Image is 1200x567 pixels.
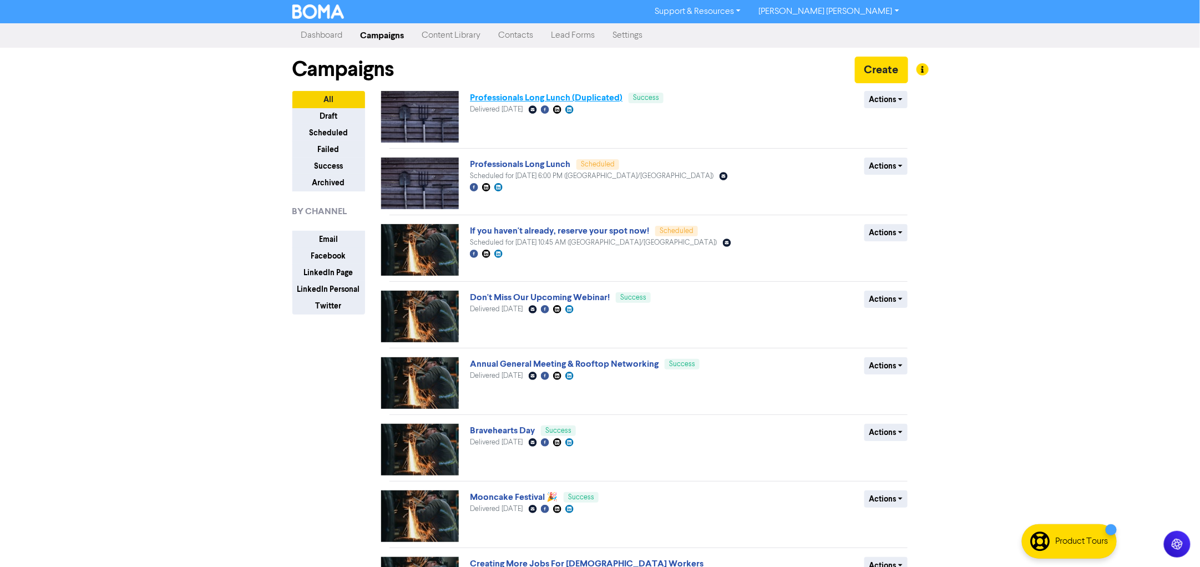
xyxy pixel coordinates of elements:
a: Bravehearts Day [470,425,535,436]
a: Lead Forms [543,24,604,47]
span: BY CHANNEL [292,205,347,218]
img: image_1756973783623.jpg [381,224,459,276]
span: Success [545,427,571,434]
span: Scheduled for [DATE] 6:00 PM ([GEOGRAPHIC_DATA]/[GEOGRAPHIC_DATA]) [470,173,713,180]
a: Mooncake Festival 🎉 [470,492,558,503]
img: image_1756973783623.jpg [381,357,459,409]
span: Delivered [DATE] [470,505,523,513]
img: image_1756973783623.jpg [381,490,459,542]
button: LinkedIn Page [292,264,365,281]
img: BOMA Logo [292,4,345,19]
button: Actions [864,91,908,108]
button: Create [855,57,908,83]
span: Scheduled [660,227,693,235]
button: Actions [864,490,908,508]
button: Scheduled [292,124,365,141]
a: Support & Resources [646,3,750,21]
button: Actions [864,158,908,175]
a: Professionals Long Lunch (Duplicated) [470,92,622,103]
button: Failed [292,141,365,158]
a: Annual General Meeting & Rooftop Networking [470,358,659,369]
button: Twitter [292,297,365,315]
span: Success [620,294,646,301]
img: image_1759300235489.jpg [381,91,459,143]
img: image_1756973783623.jpg [381,424,459,475]
span: Delivered [DATE] [470,106,523,113]
button: LinkedIn Personal [292,281,365,298]
img: image_1756973783623.jpg [381,291,459,342]
a: Settings [604,24,652,47]
a: [PERSON_NAME] [PERSON_NAME] [750,3,908,21]
a: Content Library [413,24,490,47]
span: Delivered [DATE] [470,306,523,313]
a: Don't Miss Our Upcoming Webinar! [470,292,610,303]
button: Actions [864,424,908,441]
img: image_1759300235489.jpg [381,158,459,209]
span: Scheduled for [DATE] 10:45 AM ([GEOGRAPHIC_DATA]/[GEOGRAPHIC_DATA]) [470,239,717,246]
span: Delivered [DATE] [470,372,523,379]
h1: Campaigns [292,57,394,82]
button: Archived [292,174,365,191]
a: If you haven't already, reserve your spot now! [470,225,649,236]
span: Scheduled [581,161,615,168]
button: Success [292,158,365,175]
button: Actions [864,357,908,374]
button: Actions [864,224,908,241]
button: Email [292,231,365,248]
button: Facebook [292,247,365,265]
span: Success [568,494,594,501]
span: Success [633,94,659,102]
a: Campaigns [352,24,413,47]
button: Draft [292,108,365,125]
button: Actions [864,291,908,308]
span: Delivered [DATE] [470,439,523,446]
a: Dashboard [292,24,352,47]
a: Professionals Long Lunch [470,159,570,170]
span: Success [669,361,695,368]
a: Contacts [490,24,543,47]
iframe: Chat Widget [1145,514,1200,567]
button: All [292,91,365,108]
